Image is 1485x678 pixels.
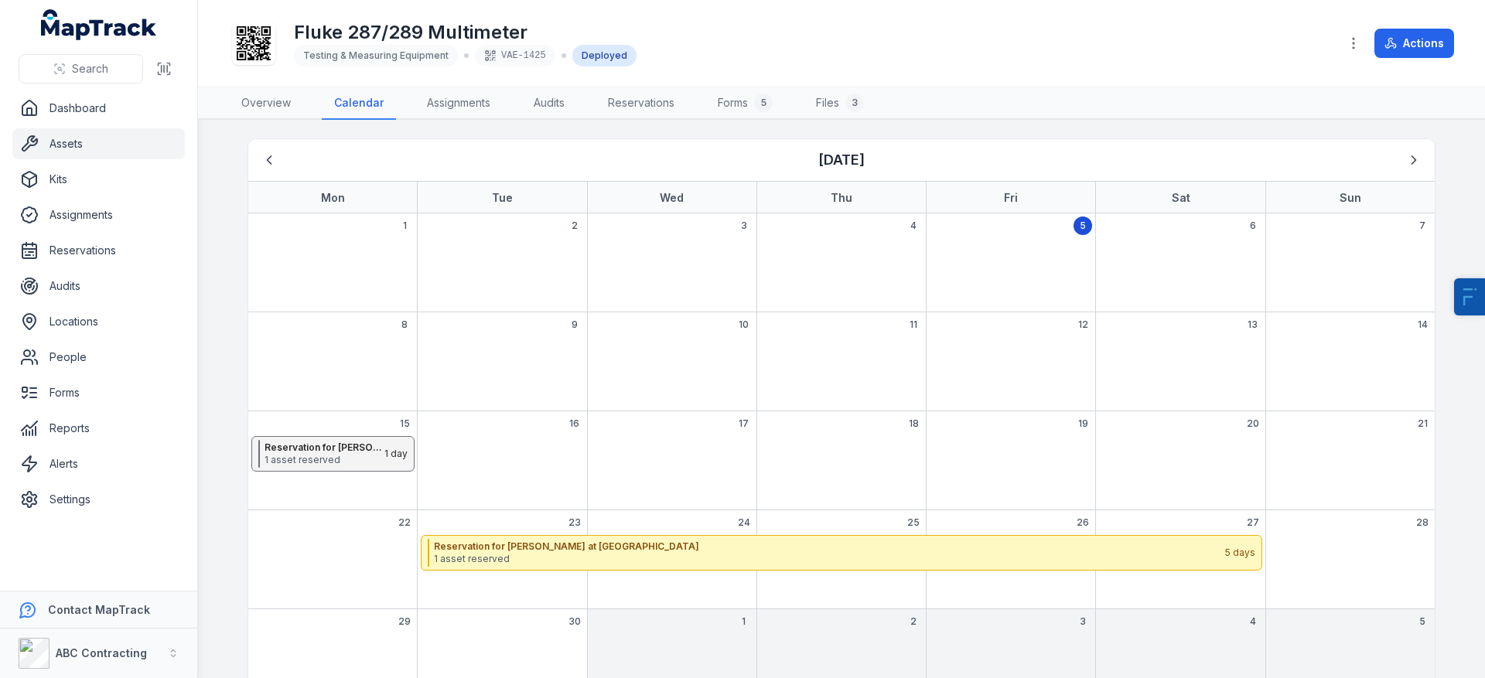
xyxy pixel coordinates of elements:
[12,484,185,515] a: Settings
[1374,29,1454,58] button: Actions
[303,49,449,61] span: Testing & Measuring Equipment
[521,87,577,120] a: Audits
[1399,145,1429,175] button: Next
[572,220,578,232] span: 2
[251,436,415,472] button: Reservation for [PERSON_NAME] at [GEOGRAPHIC_DATA]1 asset reserved1 day
[1004,191,1018,204] strong: Fri
[415,87,503,120] a: Assignments
[1418,319,1428,331] span: 14
[265,454,383,466] span: 1 asset reserved
[739,417,749,430] span: 17
[398,615,411,628] span: 29
[41,9,157,40] a: MapTrack
[403,220,407,232] span: 1
[705,87,785,120] a: Forms5
[596,87,687,120] a: Reservations
[12,413,185,444] a: Reports
[910,615,917,628] span: 2
[398,516,411,529] span: 22
[738,516,750,529] span: 24
[1419,220,1425,232] span: 7
[1250,220,1256,232] span: 6
[56,646,147,659] strong: ABC Contracting
[321,191,345,204] strong: Mon
[910,220,917,232] span: 4
[907,516,920,529] span: 25
[1080,220,1086,232] span: 5
[1250,615,1256,628] span: 4
[739,319,749,331] span: 10
[12,342,185,373] a: People
[569,417,579,430] span: 16
[475,45,555,66] div: VAE-1425
[12,199,185,230] a: Assignments
[254,145,284,175] button: Previous
[1172,191,1190,204] strong: Sat
[572,45,637,66] div: Deployed
[1419,615,1425,628] span: 5
[831,191,852,204] strong: Thu
[818,149,865,171] h3: [DATE]
[12,128,185,159] a: Assets
[322,87,396,120] a: Calendar
[294,20,637,45] h1: Fluke 287/289 Multimeter
[492,191,513,204] strong: Tue
[12,306,185,337] a: Locations
[1080,615,1086,628] span: 3
[434,540,1224,553] strong: Reservation for [PERSON_NAME] at [GEOGRAPHIC_DATA]
[568,615,581,628] span: 30
[568,516,581,529] span: 23
[12,377,185,408] a: Forms
[1416,516,1429,529] span: 28
[265,441,383,454] strong: Reservation for [PERSON_NAME] at [GEOGRAPHIC_DATA]
[12,93,185,124] a: Dashboard
[1077,516,1089,529] span: 26
[660,191,684,204] strong: Wed
[19,54,143,83] button: Search
[1247,417,1259,430] span: 20
[1418,417,1428,430] span: 21
[434,553,1224,565] span: 1 asset reserved
[1248,319,1258,331] span: 13
[48,603,150,616] strong: Contact MapTrack
[742,615,746,628] span: 1
[12,448,185,479] a: Alerts
[12,235,185,266] a: Reservations
[1247,516,1259,529] span: 27
[1078,417,1088,430] span: 19
[1078,319,1088,331] span: 12
[804,87,876,120] a: Files3
[229,87,303,120] a: Overview
[754,94,773,112] div: 5
[572,319,578,331] span: 9
[421,535,1262,571] button: Reservation for [PERSON_NAME] at [GEOGRAPHIC_DATA]1 asset reserved5 days
[72,61,108,77] span: Search
[910,319,917,331] span: 11
[400,417,410,430] span: 15
[401,319,408,331] span: 8
[12,164,185,195] a: Kits
[12,271,185,302] a: Audits
[741,220,747,232] span: 3
[1340,191,1361,204] strong: Sun
[845,94,864,112] div: 3
[909,417,919,430] span: 18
